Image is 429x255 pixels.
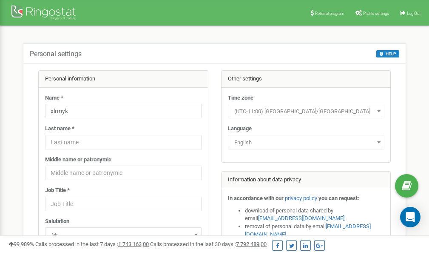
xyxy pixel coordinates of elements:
label: Salutation [45,218,69,226]
span: English [231,137,381,149]
span: English [228,135,384,149]
span: (UTC-11:00) Pacific/Midway [228,104,384,118]
label: Name * [45,94,63,102]
a: [EMAIL_ADDRESS][DOMAIN_NAME] [258,215,344,221]
input: Last name [45,135,202,149]
div: Personal information [39,71,208,88]
li: download of personal data shared by email , [245,207,384,223]
label: Last name * [45,125,74,133]
u: 7 792 489,00 [236,241,267,247]
label: Job Title * [45,186,70,195]
li: removal of personal data by email , [245,223,384,238]
strong: In accordance with our [228,195,284,201]
u: 1 743 163,00 [118,241,149,247]
input: Name [45,104,202,118]
span: Profile settings [363,11,389,16]
span: (UTC-11:00) Pacific/Midway [231,106,381,117]
strong: you can request: [318,195,359,201]
div: Open Intercom Messenger [400,207,420,227]
span: Calls processed in the last 30 days : [150,241,267,247]
span: Mr. [45,227,202,242]
input: Middle name or patronymic [45,166,202,180]
h5: Personal settings [30,50,82,58]
span: 99,989% [9,241,34,247]
input: Job Title [45,197,202,211]
label: Middle name or patronymic [45,156,111,164]
span: Mr. [48,229,199,241]
span: Calls processed in the last 7 days : [35,241,149,247]
span: Log Out [407,11,420,16]
label: Time zone [228,94,253,102]
button: HELP [376,50,399,57]
span: Referral program [315,11,344,16]
div: Other settings [222,71,391,88]
div: Information about data privacy [222,172,391,189]
label: Language [228,125,252,133]
a: privacy policy [285,195,317,201]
